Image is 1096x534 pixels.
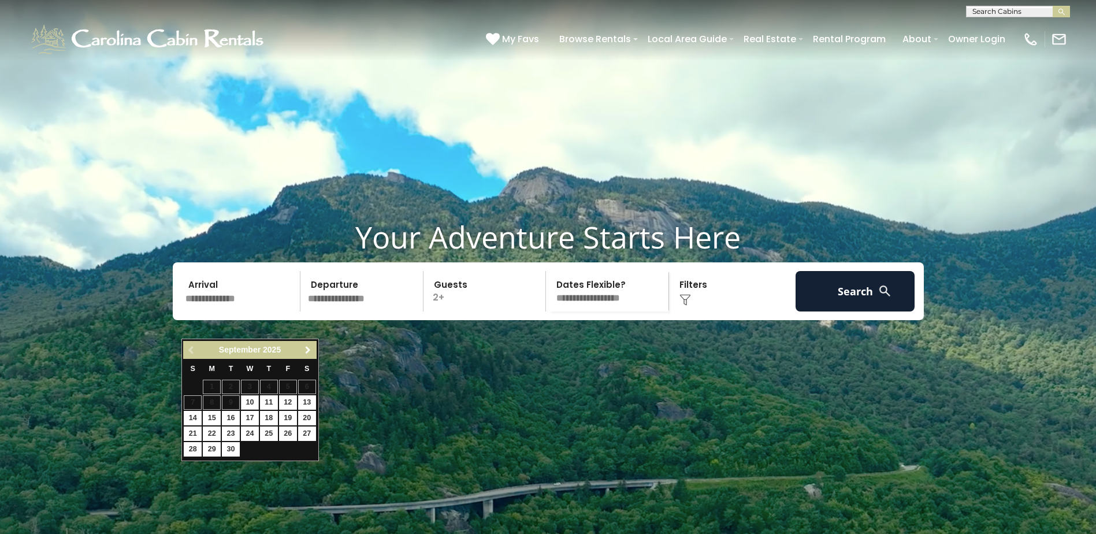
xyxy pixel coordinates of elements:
[301,343,315,357] a: Next
[203,411,221,425] a: 15
[184,442,202,457] a: 28
[9,219,1087,255] h1: Your Adventure Starts Here
[285,365,290,373] span: Friday
[298,427,316,441] a: 27
[279,395,297,410] a: 12
[807,29,891,49] a: Rental Program
[209,365,215,373] span: Monday
[304,365,309,373] span: Saturday
[502,32,539,46] span: My Favs
[229,365,233,373] span: Tuesday
[642,29,733,49] a: Local Area Guide
[184,427,202,441] a: 21
[1023,31,1039,47] img: phone-regular-white.png
[878,284,892,298] img: search-regular-white.png
[260,395,278,410] a: 11
[219,345,261,354] span: September
[942,29,1011,49] a: Owner Login
[303,346,313,355] span: Next
[260,427,278,441] a: 25
[260,411,278,425] a: 18
[203,427,221,441] a: 22
[679,294,691,306] img: filter--v1.png
[298,395,316,410] a: 13
[427,271,546,311] p: 2+
[279,427,297,441] a: 26
[222,442,240,457] a: 30
[203,442,221,457] a: 29
[222,411,240,425] a: 16
[247,365,254,373] span: Wednesday
[553,29,637,49] a: Browse Rentals
[486,32,542,47] a: My Favs
[279,411,297,425] a: 19
[796,271,915,311] button: Search
[241,395,259,410] a: 10
[241,411,259,425] a: 17
[184,411,202,425] a: 14
[29,22,269,57] img: White-1-1-2.png
[298,411,316,425] a: 20
[263,345,281,354] span: 2025
[267,365,272,373] span: Thursday
[897,29,937,49] a: About
[222,427,240,441] a: 23
[241,427,259,441] a: 24
[1051,31,1067,47] img: mail-regular-white.png
[191,365,195,373] span: Sunday
[738,29,802,49] a: Real Estate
